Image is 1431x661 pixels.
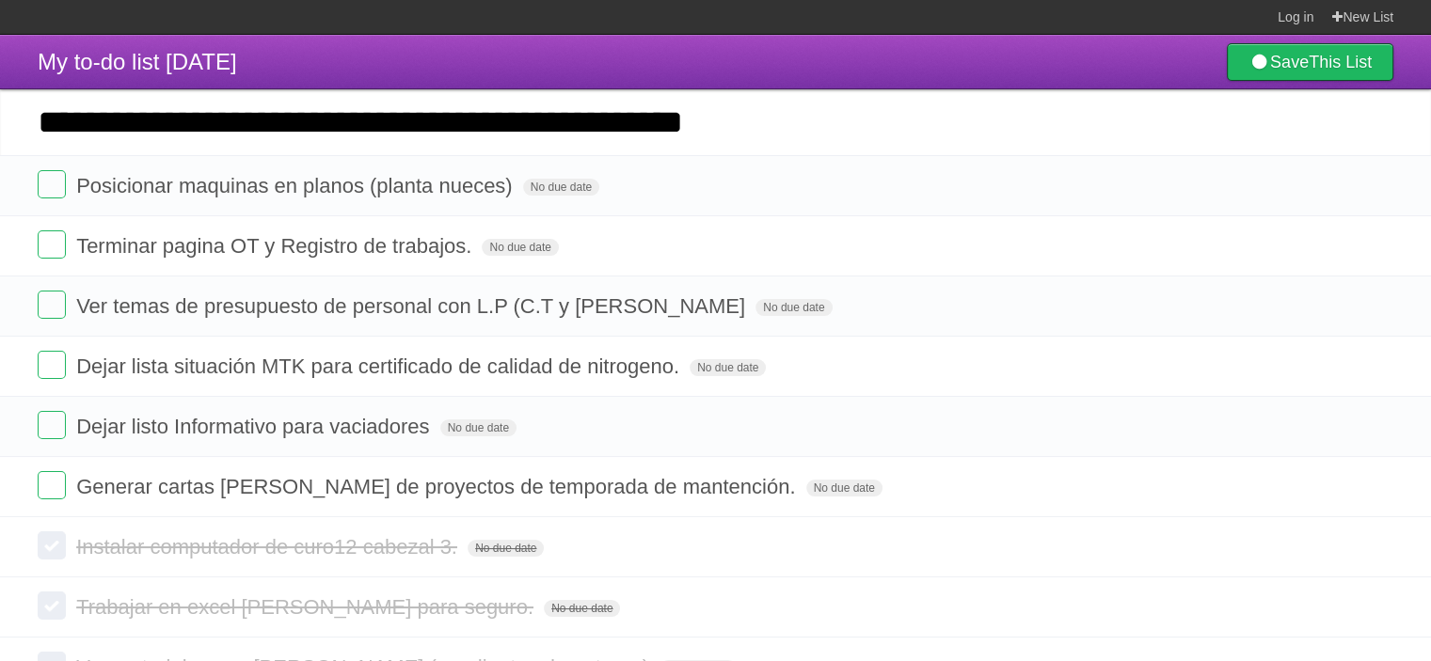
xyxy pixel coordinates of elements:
span: No due date [544,600,620,617]
span: Dejar listo Informativo para vaciadores [76,415,434,438]
label: Done [38,170,66,198]
span: Ver temas de presupuesto de personal con L.P (C.T y [PERSON_NAME] [76,294,750,318]
label: Done [38,411,66,439]
b: This List [1309,53,1372,71]
label: Done [38,591,66,620]
span: No due date [806,480,882,496]
span: No due date [468,540,544,557]
span: No due date [523,179,599,196]
span: No due date [440,419,517,436]
span: My to-do list [DATE] [38,49,237,74]
span: Terminar pagina OT y Registro de trabajos. [76,234,476,258]
span: Generar cartas [PERSON_NAME] de proyectos de temporada de mantención. [76,475,800,498]
label: Done [38,471,66,499]
label: Done [38,291,66,319]
a: SaveThis List [1227,43,1393,81]
span: Instalar computador de curo12 cabezal 3. [76,535,462,559]
span: No due date [755,299,832,316]
span: Dejar lista situación MTK para certificado de calidad de nitrogeno. [76,354,684,378]
label: Done [38,230,66,259]
label: Done [38,351,66,379]
span: Trabajar en excel [PERSON_NAME] para seguro. [76,595,538,619]
span: No due date [482,239,558,256]
span: No due date [690,359,766,376]
label: Done [38,531,66,559]
span: Posicionar maquinas en planos (planta nueces) [76,174,517,197]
